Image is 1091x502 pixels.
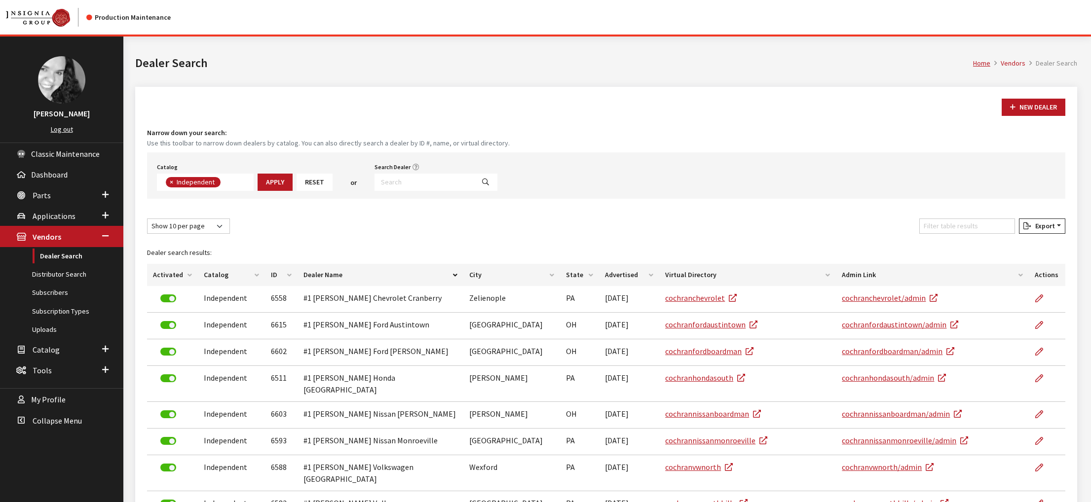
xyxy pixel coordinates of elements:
span: Collapse Menu [33,416,82,426]
td: Independent [198,339,265,366]
th: City: activate to sort column ascending [463,264,560,286]
a: Log out [51,125,73,134]
td: #1 [PERSON_NAME] Ford [PERSON_NAME] [298,339,463,366]
td: #1 [PERSON_NAME] Ford Austintown [298,313,463,339]
a: cochrannissanboardman [665,409,761,419]
th: Advertised: activate to sort column ascending [599,264,659,286]
a: cochrannissanmonroeville/admin [842,435,968,445]
span: Export [1031,221,1055,230]
td: [PERSON_NAME] [463,366,560,402]
span: Parts [33,190,51,200]
th: Actions [1029,264,1065,286]
label: Deactivate Dealer [160,321,176,329]
td: OH [560,339,599,366]
a: cochranhondasouth/admin [842,373,946,383]
td: #1 [PERSON_NAME] Nissan Monroeville [298,429,463,455]
td: OH [560,313,599,339]
input: Search [375,174,474,191]
h3: [PERSON_NAME] [10,108,113,119]
li: Vendors [990,58,1025,69]
td: [DATE] [599,402,659,429]
td: Zelienople [463,286,560,313]
td: 6511 [265,366,298,402]
a: Edit Dealer [1035,313,1052,337]
button: Export [1019,218,1065,234]
a: Edit Dealer [1035,429,1052,453]
td: [DATE] [599,286,659,313]
td: #1 [PERSON_NAME] Honda [GEOGRAPHIC_DATA] [298,366,463,402]
td: [GEOGRAPHIC_DATA] [463,429,560,455]
li: Independent [166,177,221,187]
td: PA [560,366,599,402]
th: Dealer Name: activate to sort column descending [298,264,463,286]
label: Deactivate Dealer [160,410,176,418]
td: Wexford [463,455,560,491]
td: Independent [198,455,265,491]
button: New Dealer [1002,99,1065,116]
th: State: activate to sort column ascending [560,264,599,286]
span: Independent [176,178,217,186]
span: Dashboard [31,170,68,179]
label: Search Dealer [375,163,411,172]
a: cochranhondasouth [665,373,745,383]
td: 6588 [265,455,298,491]
label: Deactivate Dealer [160,464,176,471]
a: cochranchevrolet/admin [842,293,938,303]
th: ID: activate to sort column ascending [265,264,298,286]
a: cochranfordboardman [665,346,753,356]
td: [DATE] [599,366,659,402]
span: Catalog [33,345,60,355]
span: Tools [33,365,52,375]
div: Production Maintenance [86,12,171,23]
small: Use this toolbar to narrow down dealers by catalog. You can also directly search a dealer by ID #... [147,138,1065,148]
a: cochrannissanmonroeville [665,435,767,445]
h4: Narrow down your search: [147,128,1065,138]
td: Independent [198,286,265,313]
td: Independent [198,313,265,339]
a: cochranchevrolet [665,293,737,303]
a: cochranvwnorth [665,462,733,472]
span: Vendors [33,232,61,242]
li: Dealer Search [1025,58,1077,69]
a: cochrannissanboardman/admin [842,409,962,419]
td: 6593 [265,429,298,455]
label: Deactivate Dealer [160,348,176,356]
td: #1 [PERSON_NAME] Chevrolet Cranberry [298,286,463,313]
td: #1 [PERSON_NAME] Nissan [PERSON_NAME] [298,402,463,429]
img: Khrystal Dorton [38,56,85,104]
td: OH [560,402,599,429]
a: Edit Dealer [1035,366,1052,391]
span: × [170,178,173,186]
span: Select [157,174,254,191]
input: Filter table results [919,218,1015,234]
label: Deactivate Dealer [160,294,176,302]
td: 6615 [265,313,298,339]
label: Deactivate Dealer [160,374,176,382]
a: cochranfordaustintown/admin [842,320,958,329]
td: [DATE] [599,313,659,339]
a: cochranfordboardman/admin [842,346,954,356]
span: My Profile [31,395,66,405]
textarea: Search [223,179,228,187]
label: Deactivate Dealer [160,437,176,445]
button: Apply [258,174,293,191]
a: Edit Dealer [1035,286,1052,311]
th: Activated: activate to sort column ascending [147,264,198,286]
th: Virtual Directory: activate to sort column ascending [659,264,836,286]
img: Catalog Maintenance [6,9,70,27]
a: cochranvwnorth/admin [842,462,934,472]
th: Admin Link: activate to sort column ascending [836,264,1028,286]
td: PA [560,286,599,313]
span: or [350,178,357,188]
td: [DATE] [599,339,659,366]
button: Reset [297,174,333,191]
td: #1 [PERSON_NAME] Volkswagen [GEOGRAPHIC_DATA] [298,455,463,491]
a: Edit Dealer [1035,339,1052,364]
caption: Dealer search results: [147,242,1065,264]
td: Independent [198,402,265,429]
td: 6558 [265,286,298,313]
td: PA [560,429,599,455]
button: Remove item [166,177,176,187]
h1: Dealer Search [135,54,973,72]
a: cochranfordaustintown [665,320,757,329]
